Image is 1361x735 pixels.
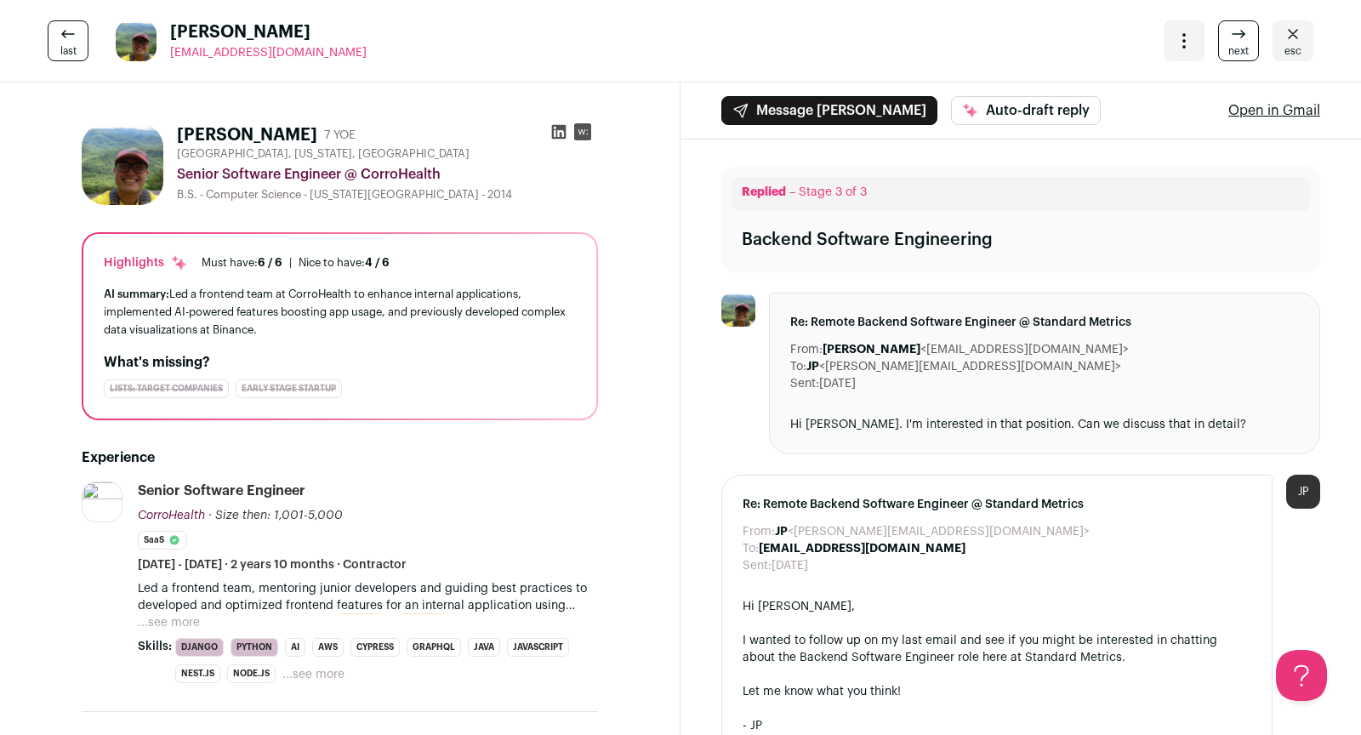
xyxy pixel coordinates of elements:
[60,44,77,58] span: last
[819,375,856,392] dd: [DATE]
[790,314,1299,331] span: Re: Remote Backend Software Engineer @ Standard Metrics
[806,358,1121,375] dd: <[PERSON_NAME][EMAIL_ADDRESS][DOMAIN_NAME]>
[759,543,965,555] b: [EMAIL_ADDRESS][DOMAIN_NAME]
[175,664,220,683] li: Nest.js
[83,482,122,521] img: 098eeb678b9dbb6e98270abb30bcedbf02e145aadbbe20884cf27898ff1d151a.svg
[138,638,172,655] span: Skills:
[1286,475,1320,509] div: JP
[138,531,187,550] li: SaaS
[401,613,441,632] mark: Django
[1228,44,1249,58] span: next
[138,614,200,631] button: ...see more
[721,293,755,327] img: 8e086622734b6c33df7f35cccaf2484fc93e21da19fd625b7209762823f670b9.png
[507,638,569,657] li: JavaScript
[365,257,390,268] span: 4 / 6
[1164,20,1204,61] button: Open dropdown
[790,375,819,392] dt: Sent:
[177,147,470,161] span: [GEOGRAPHIC_DATA], [US_STATE], [GEOGRAPHIC_DATA]
[407,638,461,657] li: GraphQL
[258,257,282,268] span: 6 / 6
[138,481,305,500] div: Senior Software Engineer
[743,523,775,540] dt: From:
[175,638,224,657] li: Django
[1218,20,1259,61] a: next
[104,288,169,299] span: AI summary:
[743,540,759,557] dt: To:
[743,717,1251,734] div: - JP
[177,164,598,185] div: Senior Software Engineer @ CorroHealth
[104,285,576,339] div: Led a frontend team at CorroHealth to enhance internal applications, implemented AI-powered featu...
[468,638,500,657] li: Java
[775,523,1090,540] dd: <[PERSON_NAME][EMAIL_ADDRESS][DOMAIN_NAME]>
[116,20,157,61] img: 8e086622734b6c33df7f35cccaf2484fc93e21da19fd625b7209762823f670b9.png
[170,20,367,44] span: [PERSON_NAME]
[202,256,282,270] div: Must have:
[177,188,598,202] div: B.S. - Computer Science - [US_STATE][GEOGRAPHIC_DATA] - 2014
[1273,20,1313,61] a: Close
[282,666,345,683] button: ...see more
[789,186,795,198] span: –
[343,613,380,632] mark: Python
[806,361,819,373] b: JP
[823,344,920,356] b: [PERSON_NAME]
[743,496,1251,513] span: Re: Remote Backend Software Engineer @ Standard Metrics
[177,123,317,147] h1: [PERSON_NAME]
[231,638,278,657] li: Python
[790,358,806,375] dt: To:
[299,256,390,270] div: Nice to have:
[823,341,1129,358] dd: <[EMAIL_ADDRESS][DOMAIN_NAME]>
[208,510,343,521] span: · Size then: 1,001-5,000
[743,557,772,574] dt: Sent:
[799,186,867,198] span: Stage 3 of 3
[324,127,356,144] div: 7 YOE
[170,47,367,59] span: [EMAIL_ADDRESS][DOMAIN_NAME]
[104,352,576,373] h2: What's missing?
[170,44,367,61] a: [EMAIL_ADDRESS][DOMAIN_NAME]
[743,683,1251,700] div: Let me know what you think!
[285,638,305,657] li: AI
[790,341,823,358] dt: From:
[104,254,188,271] div: Highlights
[48,20,88,61] a: last
[227,664,276,683] li: Node.js
[790,416,1299,433] div: Hi [PERSON_NAME]. I'm interested in that position. Can we discuss that in detail?
[772,557,808,574] dd: [DATE]
[138,556,407,573] span: [DATE] - [DATE] · 2 years 10 months · Contractor
[82,123,163,205] img: 8e086622734b6c33df7f35cccaf2484fc93e21da19fd625b7209762823f670b9.png
[1228,100,1320,121] a: Open in Gmail
[82,447,598,468] h2: Experience
[742,186,786,198] span: Replied
[138,580,598,614] p: Led a frontend team, mentoring junior developers and guiding best practices to developed and opti...
[1284,44,1301,58] span: esc
[1276,650,1327,701] iframe: Help Scout Beacon - Open
[202,256,390,270] ul: |
[951,96,1101,125] button: Auto-draft reply
[742,228,993,252] div: Backend Software Engineering
[104,379,229,398] div: Lists: Target Companies
[743,598,1251,615] div: Hi [PERSON_NAME],
[721,96,937,125] button: Message [PERSON_NAME]
[236,379,342,398] div: Early Stage Startup
[775,526,788,538] b: JP
[350,638,400,657] li: Cypress
[743,632,1251,666] div: I wanted to follow up on my last email and see if you might be interested in chatting about the B...
[312,638,344,657] li: AWS
[138,510,205,521] span: CorroHealth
